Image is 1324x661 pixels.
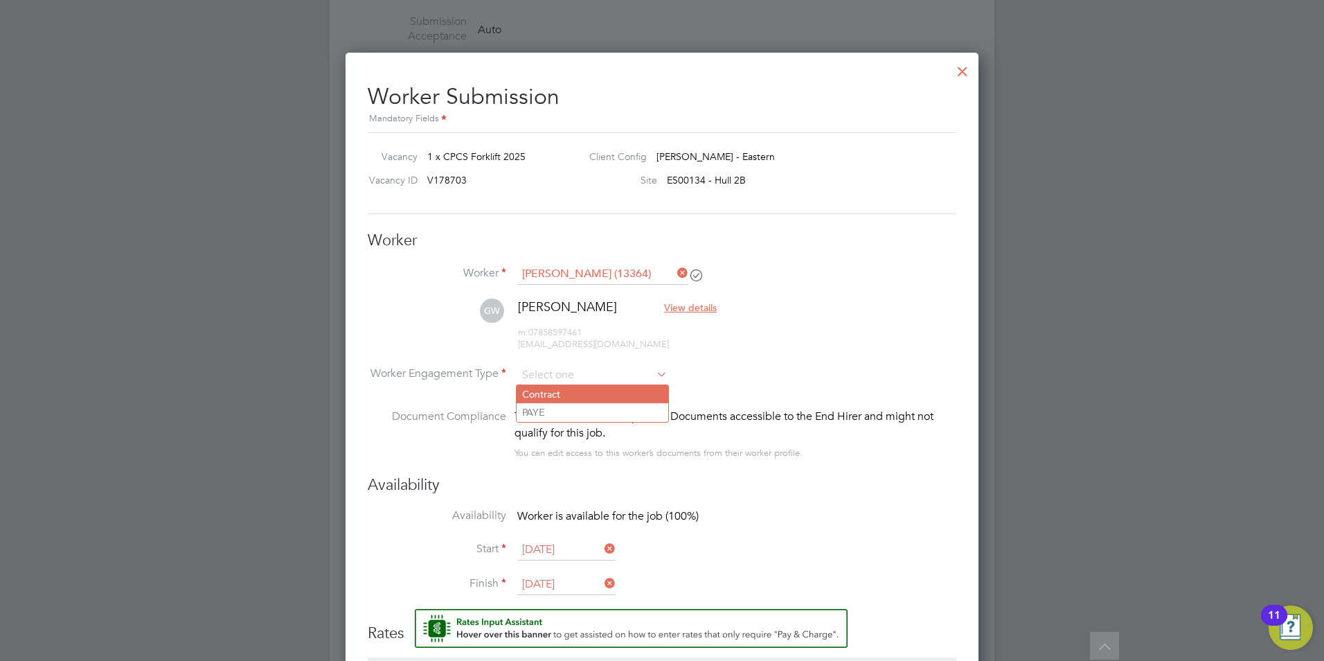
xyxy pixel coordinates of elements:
input: Select one [517,365,668,386]
input: Select one [517,574,616,595]
span: View details [664,301,717,314]
span: [PERSON_NAME] [518,299,617,315]
label: Client Config [578,150,647,163]
div: This worker has no Compliance Documents accessible to the End Hirer and might not qualify for thi... [515,408,956,441]
span: 07858597461 [518,326,582,338]
span: Worker is available for the job (100%) [517,509,699,523]
div: Mandatory Fields [368,112,956,127]
span: [PERSON_NAME] - Eastern [656,150,775,163]
label: Finish [368,576,506,591]
label: Site [578,174,657,186]
input: Select one [517,540,616,561]
span: 1 x CPCS Forklift 2025 [427,150,526,163]
label: Document Compliance [368,408,506,459]
h3: Worker [368,231,956,251]
label: Worker Engagement Type [368,367,506,381]
span: m: [518,326,528,338]
h2: Worker Submission [368,72,956,127]
span: [EMAIL_ADDRESS][DOMAIN_NAME] [518,338,669,350]
div: 11 [1268,615,1280,633]
label: Vacancy ID [362,174,418,186]
button: Open Resource Center, 11 new notifications [1269,606,1313,650]
div: You can edit access to this worker’s documents from their worker profile. [515,445,803,461]
h3: Availability [368,475,956,495]
label: Availability [368,509,506,523]
li: Contract [517,385,668,403]
span: E500134 - Hull 2B [667,174,746,186]
input: Search for... [517,264,688,285]
label: Vacancy [362,150,418,163]
span: V178703 [427,174,467,186]
label: Worker [368,266,506,281]
span: GW [480,299,504,323]
label: Start [368,542,506,556]
button: Rate Assistant [415,609,848,648]
h3: Rates [368,609,956,644]
li: PAYE [517,403,668,421]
